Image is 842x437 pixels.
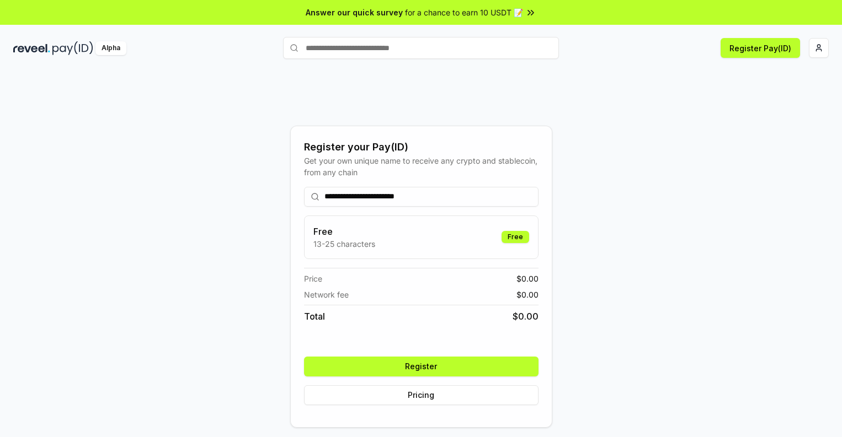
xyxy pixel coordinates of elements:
[304,155,539,178] div: Get your own unique name to receive any crypto and stablecoin, from any chain
[516,289,539,300] span: $ 0.00
[52,41,93,55] img: pay_id
[304,273,322,284] span: Price
[304,139,539,155] div: Register your Pay(ID)
[13,41,50,55] img: reveel_dark
[313,225,375,238] h3: Free
[502,231,529,243] div: Free
[516,273,539,284] span: $ 0.00
[513,310,539,323] span: $ 0.00
[304,385,539,405] button: Pricing
[304,310,325,323] span: Total
[313,238,375,250] p: 13-25 characters
[304,357,539,376] button: Register
[95,41,126,55] div: Alpha
[721,38,800,58] button: Register Pay(ID)
[304,289,349,300] span: Network fee
[405,7,523,18] span: for a chance to earn 10 USDT 📝
[306,7,403,18] span: Answer our quick survey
